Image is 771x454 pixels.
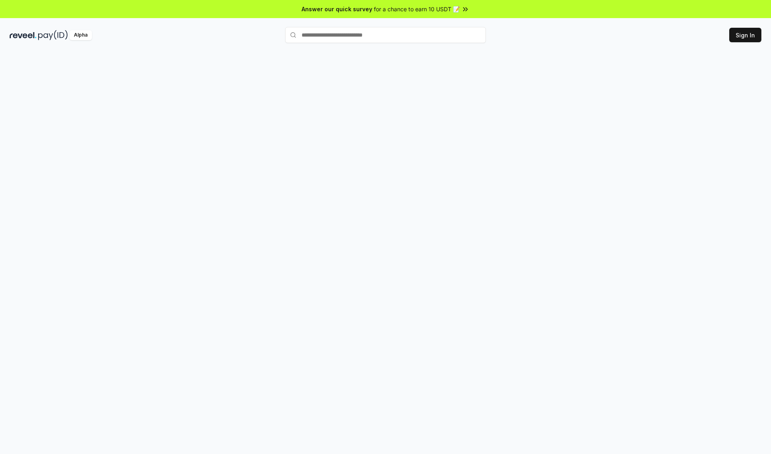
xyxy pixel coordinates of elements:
span: for a chance to earn 10 USDT 📝 [374,5,460,13]
span: Answer our quick survey [302,5,372,13]
button: Sign In [729,28,761,42]
img: pay_id [38,30,68,40]
div: Alpha [69,30,92,40]
img: reveel_dark [10,30,37,40]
